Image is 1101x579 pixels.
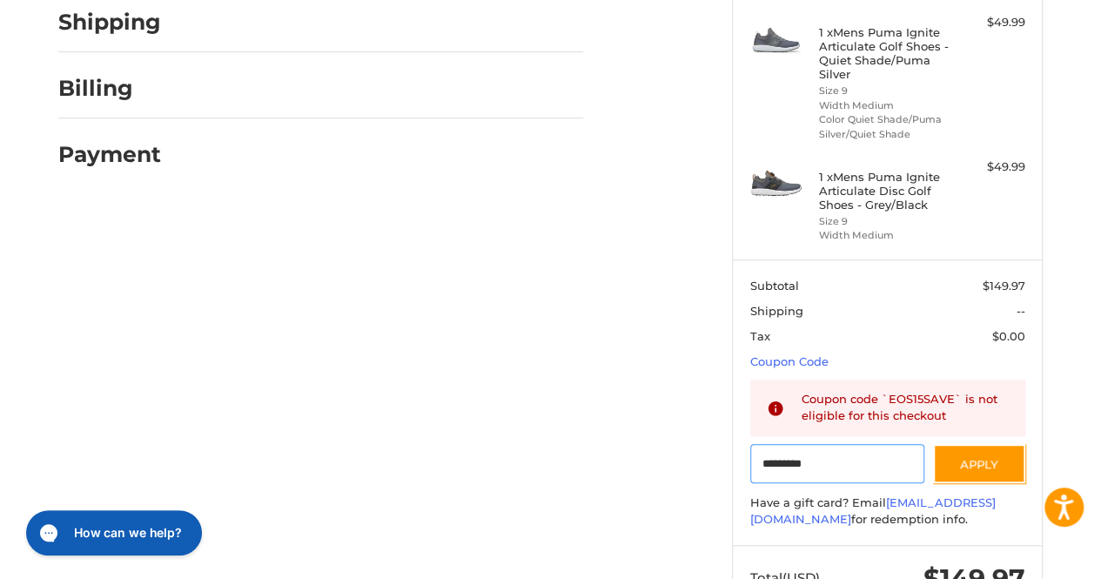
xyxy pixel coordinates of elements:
[750,495,1025,529] div: Have a gift card? Email for redemption info.
[1017,304,1025,318] span: --
[819,25,952,82] h4: 1 x Mens Puma Ignite Articulate Golf Shoes - Quiet Shade/Puma Silver
[750,444,925,483] input: Gift Certificate or Coupon Code
[957,158,1025,176] div: $49.99
[750,329,770,343] span: Tax
[802,391,1009,425] div: Coupon code `EOS15SAVE` is not eligible for this checkout
[750,279,799,293] span: Subtotal
[819,214,952,229] li: Size 9
[819,84,952,98] li: Size 9
[58,9,161,36] h2: Shipping
[992,329,1025,343] span: $0.00
[750,304,803,318] span: Shipping
[957,14,1025,31] div: $49.99
[58,141,161,168] h2: Payment
[819,98,952,113] li: Width Medium
[933,444,1025,483] button: Apply
[819,228,952,243] li: Width Medium
[819,170,952,212] h4: 1 x Mens Puma Ignite Articulate Disc Golf Shoes - Grey/Black
[983,279,1025,293] span: $149.97
[819,112,952,141] li: Color Quiet Shade/Puma Silver/Quiet Shade
[58,75,160,102] h2: Billing
[17,504,207,562] iframe: Gorgias live chat messenger
[750,354,829,368] a: Coupon Code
